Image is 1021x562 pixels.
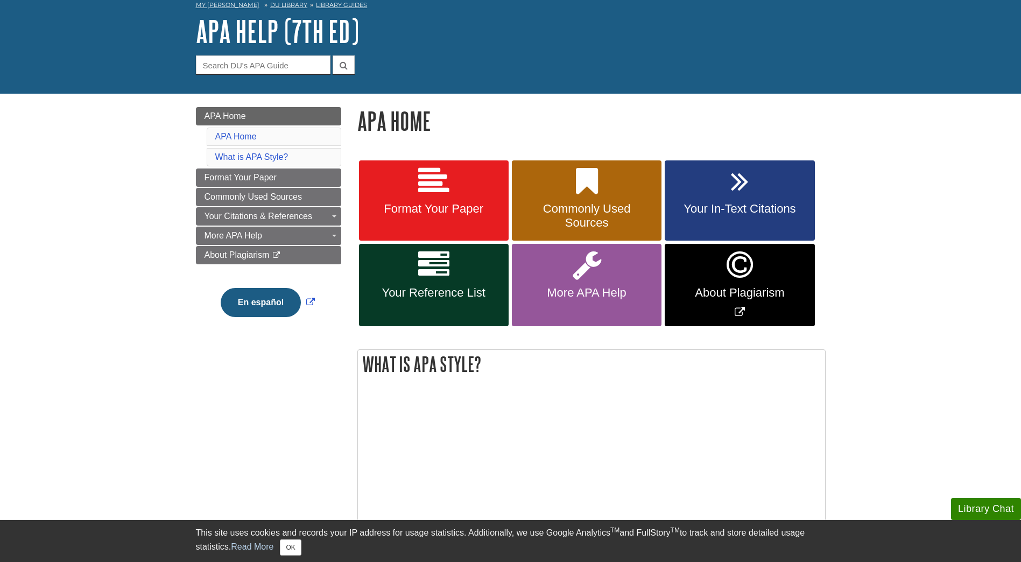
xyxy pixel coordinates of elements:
a: Your In-Text Citations [665,160,814,241]
a: APA Home [215,132,257,141]
div: This site uses cookies and records your IP address for usage statistics. Additionally, we use Goo... [196,526,826,556]
span: Your In-Text Citations [673,202,806,216]
a: Your Citations & References [196,207,341,226]
span: More APA Help [520,286,653,300]
span: Format Your Paper [205,173,277,182]
a: More APA Help [196,227,341,245]
span: Your Reference List [367,286,501,300]
h1: APA Home [357,107,826,135]
a: APA Help (7th Ed) [196,15,359,48]
div: Guide Page Menu [196,107,341,335]
a: Commonly Used Sources [512,160,661,241]
a: Format Your Paper [359,160,509,241]
span: Commonly Used Sources [520,202,653,230]
span: Commonly Used Sources [205,192,302,201]
button: Library Chat [951,498,1021,520]
a: Your Reference List [359,244,509,326]
button: En español [221,288,301,317]
h2: What is APA Style? [358,350,825,378]
a: More APA Help [512,244,661,326]
a: Format Your Paper [196,168,341,187]
span: About Plagiarism [673,286,806,300]
span: More APA Help [205,231,262,240]
button: Close [280,539,301,556]
a: What is APA Style? [215,152,288,161]
a: DU Library [270,1,307,9]
a: APA Home [196,107,341,125]
input: Search DU's APA Guide [196,55,330,74]
a: Link opens in new window [218,298,318,307]
a: Commonly Used Sources [196,188,341,206]
span: Your Citations & References [205,212,312,221]
span: Format Your Paper [367,202,501,216]
span: About Plagiarism [205,250,270,259]
span: APA Home [205,111,246,121]
sup: TM [671,526,680,534]
a: Read More [231,542,273,551]
a: Link opens in new window [665,244,814,326]
sup: TM [610,526,619,534]
a: About Plagiarism [196,246,341,264]
a: Library Guides [316,1,367,9]
a: My [PERSON_NAME] [196,1,259,10]
i: This link opens in a new window [272,252,281,259]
